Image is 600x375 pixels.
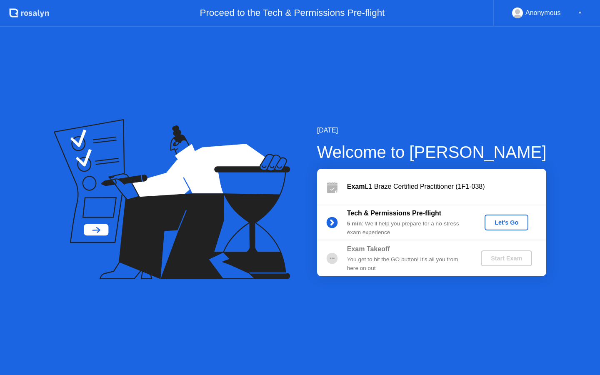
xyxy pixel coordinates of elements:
div: Welcome to [PERSON_NAME] [317,140,547,165]
div: Let's Go [488,219,525,226]
div: : We’ll help you prepare for a no-stress exam experience [347,220,467,237]
div: Anonymous [525,7,561,18]
b: 5 min [347,220,362,227]
div: Start Exam [484,255,529,262]
button: Let's Go [485,215,528,230]
div: ▼ [578,7,582,18]
div: L1 Braze Certified Practitioner (1F1-038) [347,182,546,192]
b: Exam Takeoff [347,245,390,252]
b: Exam [347,183,365,190]
div: You get to hit the GO button! It’s all you from here on out [347,255,467,272]
div: [DATE] [317,125,547,135]
b: Tech & Permissions Pre-flight [347,210,441,217]
button: Start Exam [481,250,532,266]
